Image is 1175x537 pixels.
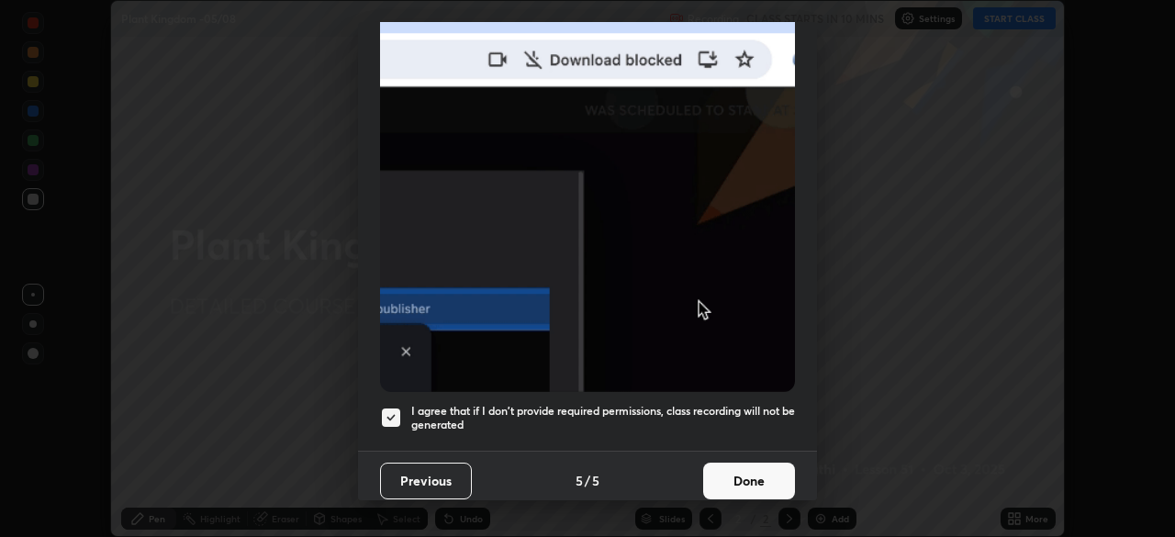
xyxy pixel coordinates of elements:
[585,471,590,490] h4: /
[592,471,599,490] h4: 5
[380,463,472,499] button: Previous
[576,471,583,490] h4: 5
[703,463,795,499] button: Done
[411,404,795,432] h5: I agree that if I don't provide required permissions, class recording will not be generated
